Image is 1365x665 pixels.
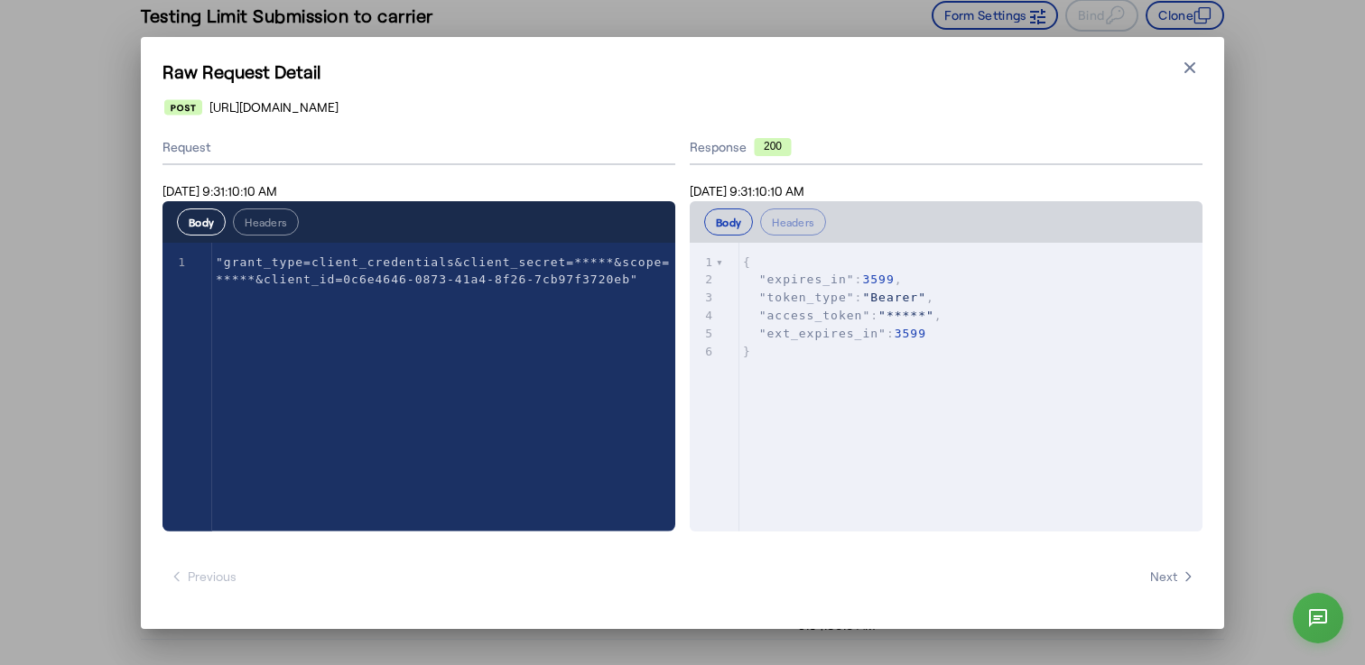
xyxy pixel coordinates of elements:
span: "token_type" [759,291,855,304]
button: Next [1143,560,1202,593]
h1: Raw Request Detail [162,59,1202,84]
span: [DATE] 9:31:10:10 AM [162,183,277,199]
div: 5 [690,325,716,343]
span: "grant_type=client_credentials&client_secret=*****&scope=*****&client_id=0c6e4646-0873-41a4-8f26-... [216,255,670,287]
button: Previous [162,560,244,593]
div: 1 [690,254,716,272]
span: { [743,255,751,269]
span: Next [1150,568,1195,586]
span: [DATE] 9:31:10:10 AM [690,183,804,199]
span: 3599 [895,327,926,340]
button: Body [704,208,753,236]
span: : , [743,291,934,304]
span: "access_token" [759,309,871,322]
span: 3599 [862,272,894,286]
button: Body [177,208,226,236]
button: Headers [760,208,826,236]
div: 3 [690,289,716,307]
span: "expires_in" [759,272,855,286]
div: 6 [690,343,716,361]
div: 1 [162,254,189,272]
div: Response [690,138,1202,156]
span: [URL][DOMAIN_NAME] [209,98,339,116]
button: Headers [233,208,299,236]
div: 2 [690,271,716,289]
div: Request [162,131,675,165]
span: } [743,345,751,358]
div: 4 [690,307,716,325]
span: Previous [170,568,237,586]
span: "Bearer" [862,291,926,304]
span: : [743,327,926,340]
text: 200 [764,140,782,152]
span: : , [743,309,942,322]
span: "ext_expires_in" [759,327,887,340]
span: : , [743,272,903,286]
